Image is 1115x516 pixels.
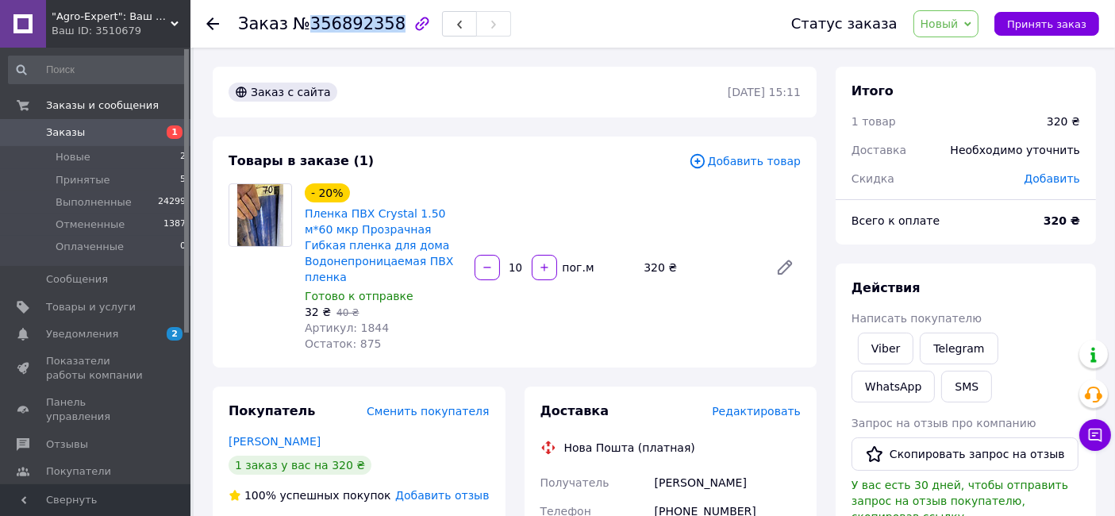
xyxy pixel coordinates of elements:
[167,327,183,341] span: 2
[858,333,913,364] a: Viber
[728,86,801,98] time: [DATE] 15:11
[163,218,186,232] span: 1387
[637,256,763,279] div: 320 ₴
[52,24,190,38] div: Ваш ID: 3510679
[689,152,801,170] span: Добавить товар
[395,489,489,502] span: Добавить отзыв
[652,468,804,497] div: [PERSON_NAME]
[852,83,894,98] span: Итого
[852,280,921,295] span: Действия
[46,272,108,287] span: Сообщения
[852,312,982,325] span: Написать покупателю
[46,437,88,452] span: Отзывы
[305,207,454,283] a: Пленка ПВХ Crystal 1.50 м*60 мкр Прозрачная Гибкая пленка для дома Водонепроницаемая ПВХ пленка
[229,83,337,102] div: Заказ с сайта
[244,489,276,502] span: 100%
[237,184,284,246] img: Пленка ПВХ Crystal 1.50 м*60 мкр Прозрачная Гибкая пленка для дома Водонепроницаемая ПВХ пленка
[56,218,125,232] span: Отмененные
[852,417,1036,429] span: Запрос на отзыв про компанию
[941,133,1090,168] div: Необходимо уточнить
[8,56,187,84] input: Поиск
[229,403,315,418] span: Покупатель
[921,17,959,30] span: Новый
[56,173,110,187] span: Принятые
[56,195,132,210] span: Выполненные
[229,435,321,448] a: [PERSON_NAME]
[791,16,898,32] div: Статус заказа
[180,150,186,164] span: 2
[56,240,124,254] span: Оплаченные
[305,290,413,302] span: Готово к отправке
[769,252,801,283] a: Редактировать
[46,125,85,140] span: Заказы
[1007,18,1086,30] span: Принять заказ
[46,300,136,314] span: Товары и услуги
[941,371,992,402] button: SMS
[1079,419,1111,451] button: Чат с покупателем
[46,395,147,424] span: Панель управления
[852,115,896,128] span: 1 товар
[305,322,389,334] span: Артикул: 1844
[46,464,111,479] span: Покупатели
[46,327,118,341] span: Уведомления
[56,150,90,164] span: Новые
[540,476,609,489] span: Получатель
[852,371,935,402] a: WhatsApp
[994,12,1099,36] button: Принять заказ
[1047,114,1080,129] div: 320 ₴
[305,306,331,318] span: 32 ₴
[180,173,186,187] span: 5
[229,456,371,475] div: 1 заказ у вас на 320 ₴
[712,405,801,418] span: Редактировать
[305,183,350,202] div: - 20%
[559,260,596,275] div: пог.м
[46,98,159,113] span: Заказы и сообщения
[367,405,489,418] span: Сменить покупателя
[52,10,171,24] span: "Agro-Expert": Ваш качественный урожай!
[1044,214,1080,227] b: 320 ₴
[1025,172,1080,185] span: Добавить
[180,240,186,254] span: 0
[305,337,382,350] span: Остаток: 875
[167,125,183,139] span: 1
[293,14,406,33] span: №356892358
[920,333,998,364] a: Telegram
[229,153,374,168] span: Товары в заказе (1)
[46,354,147,383] span: Показатели работы компании
[540,403,609,418] span: Доставка
[852,144,906,156] span: Доставка
[852,437,1078,471] button: Скопировать запрос на отзыв
[238,14,288,33] span: Заказ
[852,172,894,185] span: Скидка
[206,16,219,32] div: Вернуться назад
[336,307,359,318] span: 40 ₴
[158,195,186,210] span: 24299
[852,214,940,227] span: Всего к оплате
[229,487,391,503] div: успешных покупок
[560,440,699,456] div: Нова Пошта (платная)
